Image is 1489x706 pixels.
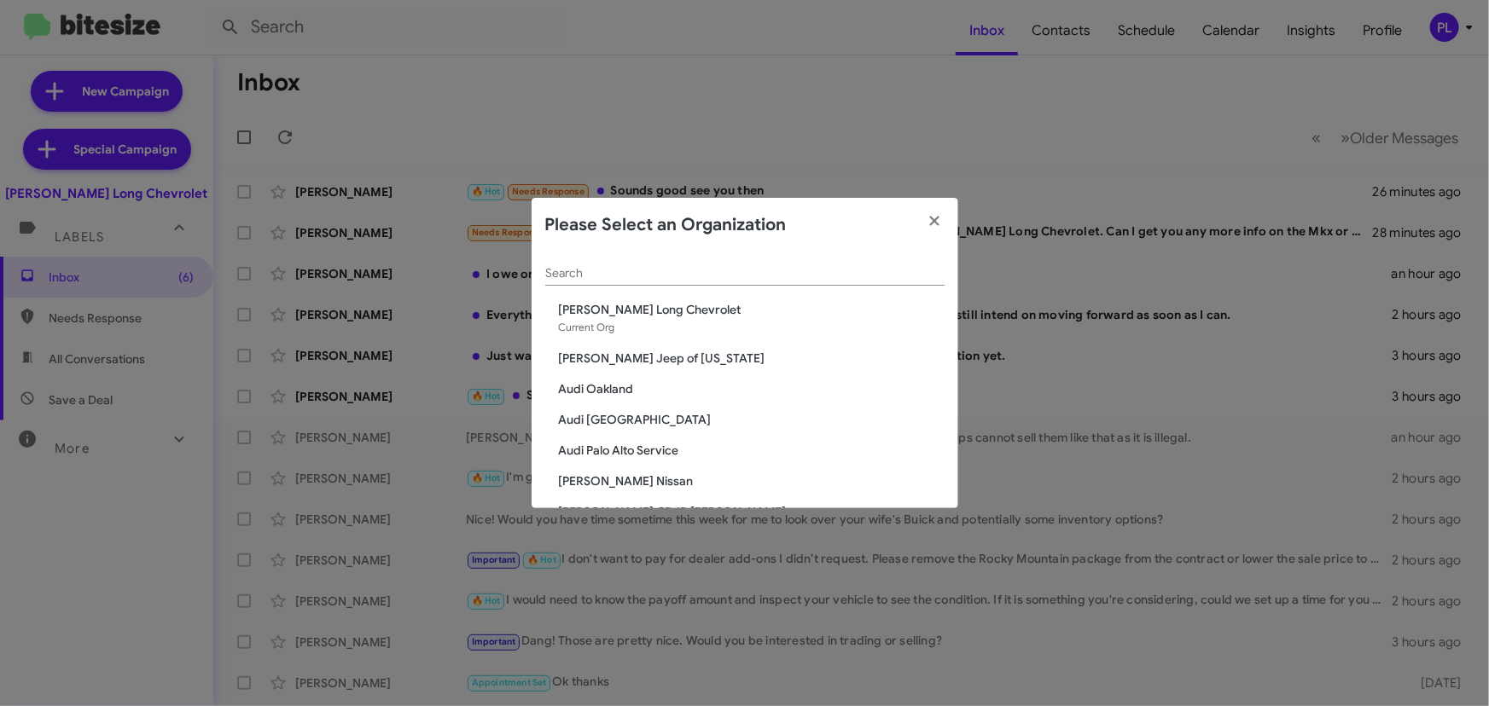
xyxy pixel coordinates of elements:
[559,442,945,459] span: Audi Palo Alto Service
[559,321,615,333] span: Current Org
[559,301,945,318] span: [PERSON_NAME] Long Chevrolet
[559,472,945,489] span: [PERSON_NAME] Nissan
[559,380,945,397] span: Audi Oakland
[559,411,945,428] span: Audi [GEOGRAPHIC_DATA]
[559,350,945,367] span: [PERSON_NAME] Jeep of [US_STATE]
[545,211,787,239] h2: Please Select an Organization
[559,503,945,520] span: [PERSON_NAME] CDJR [PERSON_NAME]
